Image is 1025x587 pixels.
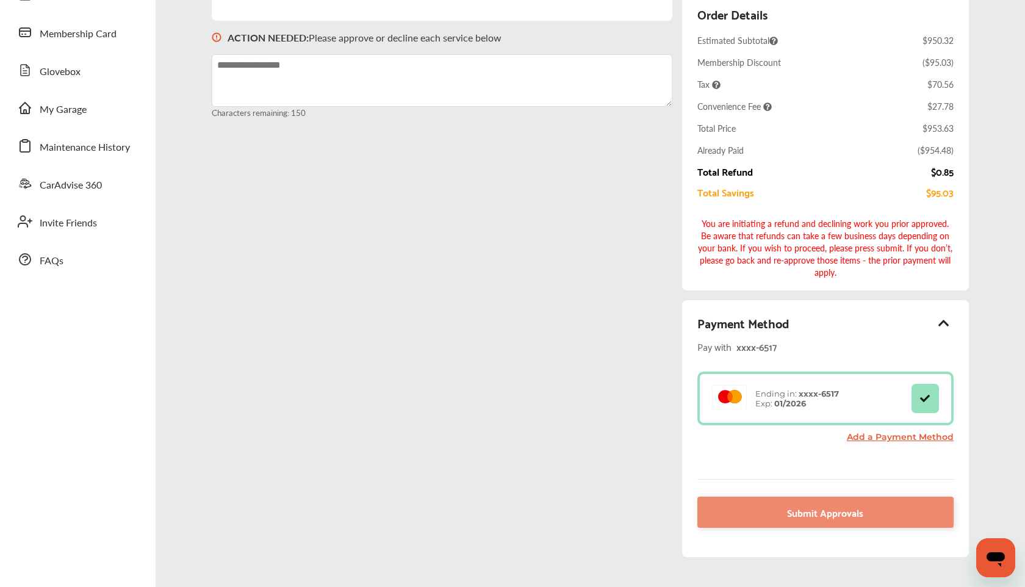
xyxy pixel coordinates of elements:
span: Convenience Fee [697,100,772,112]
div: Total Savings [697,187,754,198]
a: FAQs [11,243,143,275]
small: Characters remaining: 150 [212,107,672,118]
span: My Garage [40,102,87,118]
div: Payment Method [697,312,954,333]
div: $950.32 [923,34,954,46]
div: ( $95.03 ) [923,56,954,68]
div: ( $954.48 ) [918,144,954,156]
div: $95.03 [926,187,954,198]
span: CarAdvise 360 [40,178,102,193]
a: Invite Friends [11,206,143,237]
div: xxxx- 6517 [736,338,889,355]
a: Add a Payment Method [847,431,954,442]
span: Pay with [697,338,732,355]
span: Estimated Subtotal [697,34,778,46]
a: Maintenance History [11,130,143,162]
img: svg+xml;base64,PHN2ZyB3aWR0aD0iMTYiIGhlaWdodD0iMTciIHZpZXdCb3g9IjAgMCAxNiAxNyIgZmlsbD0ibm9uZSIgeG... [212,21,221,54]
span: Membership Card [40,26,117,42]
span: FAQs [40,253,63,269]
a: CarAdvise 360 [11,168,143,200]
div: You are initiating a refund and declining work you prior approved. Be aware that refunds can take... [697,217,954,278]
span: Invite Friends [40,215,97,231]
div: $27.78 [927,100,954,112]
span: Glovebox [40,64,81,80]
span: Tax [697,78,721,90]
span: Maintenance History [40,140,130,156]
div: $953.63 [923,122,954,134]
a: My Garage [11,92,143,124]
div: Ending in: Exp: [749,389,845,408]
iframe: Button to launch messaging window [976,538,1015,577]
a: Glovebox [11,54,143,86]
p: Please approve or decline each service below [228,31,502,45]
strong: xxxx- 6517 [799,389,839,398]
div: Order Details [697,4,768,24]
div: $70.56 [927,78,954,90]
div: Already Paid [697,144,744,156]
b: ACTION NEEDED : [228,31,309,45]
a: Submit Approvals [697,497,954,528]
span: Submit Approvals [787,504,863,520]
a: Membership Card [11,16,143,48]
strong: 01/2026 [774,398,806,408]
div: Membership Discount [697,56,781,68]
div: Total Refund [697,166,753,177]
div: Total Price [697,122,736,134]
div: $0.85 [931,166,954,177]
